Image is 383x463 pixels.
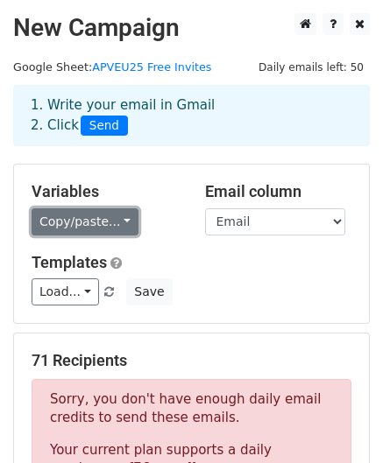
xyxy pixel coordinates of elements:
h5: Email column [205,182,352,201]
button: Save [126,278,172,305]
a: Templates [32,253,107,271]
a: APVEU25 Free Invites [92,60,211,74]
span: Daily emails left: 50 [252,58,370,77]
a: Load... [32,278,99,305]
h5: Variables [32,182,179,201]
h5: 71 Recipients [32,351,351,370]
a: Daily emails left: 50 [252,60,370,74]
small: Google Sheet: [13,60,212,74]
iframe: Chat Widget [295,379,383,463]
span: Send [81,116,128,137]
a: Copy/paste... [32,208,138,235]
div: 1. Write your email in Gmail 2. Click [18,95,365,136]
h2: New Campaign [13,13,370,43]
p: Sorry, you don't have enough daily email credits to send these emails. [50,390,333,427]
